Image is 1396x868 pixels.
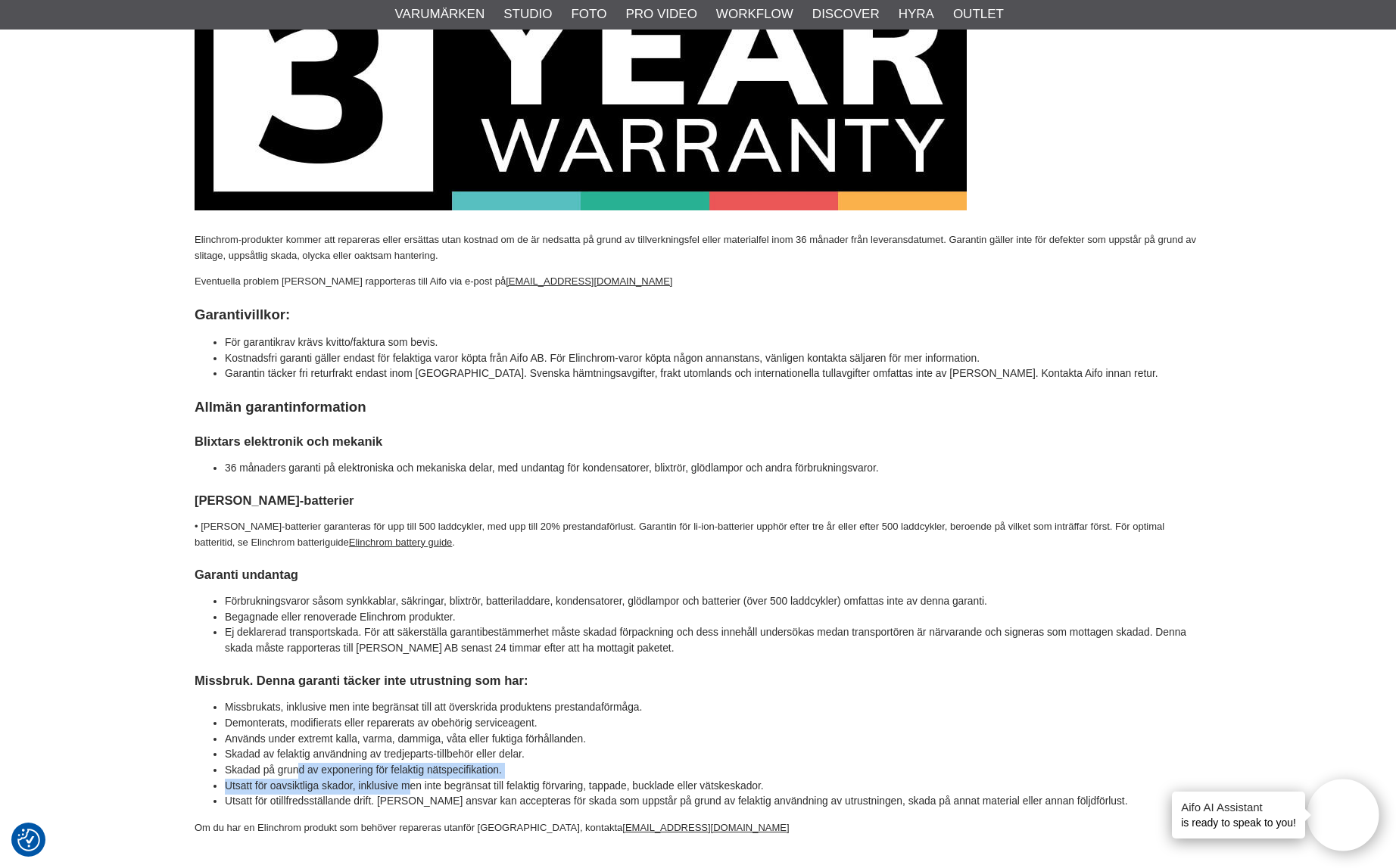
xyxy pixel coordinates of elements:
[195,305,1201,325] h3: Garantivillkor:
[506,275,672,287] a: [EMAIL_ADDRESS][DOMAIN_NAME]
[349,537,453,548] a: Elinchrom battery guide
[953,5,1004,24] a: Outlet
[17,829,40,851] img: Revisit consent button
[571,5,606,24] a: Foto
[225,610,1201,626] li: Begagnade eller renoverade Elinchrom produkter.
[1181,799,1296,815] h4: Aifo AI Assistant
[17,826,40,854] button: Samtyckesinställningar
[195,274,1201,290] p: Eventuella problem [PERSON_NAME] rapporteras till Aifo via e-post på
[225,763,1201,779] li: Skadad på grund av exponering för felaktig nätspecifikation.
[225,461,1201,477] li: 36 månaders garanti på elektroniska och mekaniska delar, med undantag för kondensatorer, blixtrör...
[225,335,1201,351] li: För garantikrav krävs kvitto/faktura som bevis.
[225,366,1201,382] li: Garantin täcker fri returfrakt endast inom [GEOGRAPHIC_DATA]. Svenska hämtningsavgifter, frakt ut...
[395,5,485,24] a: Varumärken
[812,5,880,24] a: Discover
[716,5,793,24] a: Workflow
[195,519,1201,551] p: • [PERSON_NAME]-batterier garanteras för upp till 500 laddcykler, med upp till 20% prestandaförlu...
[225,594,1201,610] li: Förbrukningsvaror såsom synkkablar, säkringar, blixtrör, batteriladdare, kondensatorer, glödlampo...
[195,492,1201,509] h4: [PERSON_NAME]-batterier
[195,820,1201,836] p: Om du har en Elinchrom produkt som behöver repareras utanför [GEOGRAPHIC_DATA], kontakta
[225,625,1201,656] li: Ej deklarerad transportskada. För att säkerställa garantibestämmerhet måste skadad förpackning oc...
[195,566,1201,583] h4: Garanti undantag
[225,716,1201,732] li: Demonterats, modifierats eller reparerats av obehörig serviceagent.
[225,747,1201,763] li: Skadad av felaktig användning av tredjeparts-tillbehör eller delar.
[225,794,1201,810] li: Utsatt för otillfredsställande drift. [PERSON_NAME] ansvar kan accepteras för skada som uppstår p...
[503,5,552,24] a: Studio
[225,779,1201,795] li: Utsatt för oavsiktliga skador, inklusive men inte begränsat till felaktig förvaring, tappade, buc...
[225,732,1201,748] li: Används under extremt kalla, varma, dammiga, våta eller fuktiga förhållanden.
[195,433,1201,450] h4: Blixtars elektronik och mekanik
[195,397,1201,417] h3: Allmän garantinformation
[1172,792,1305,838] div: is ready to speak to you!
[625,5,696,24] a: Pro Video
[225,351,1201,367] li: Kostnadsfri garanti gäller endast för felaktiga varor köpta från Aifo AB. För Elinchrom-varor köp...
[195,672,1201,689] h4: Missbruk. Denna garanti täcker inte utrustning som har:
[195,232,1201,264] p: Elinchrom-produkter kommer att repareras eller ersättas utan kostnad om de är nedsatta på grund a...
[225,700,1201,716] li: Missbrukats, inklusive men inte begränsat till att överskrida produktens prestandaförmåga.
[899,5,934,24] a: Hyra
[622,822,789,833] a: [EMAIL_ADDRESS][DOMAIN_NAME]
